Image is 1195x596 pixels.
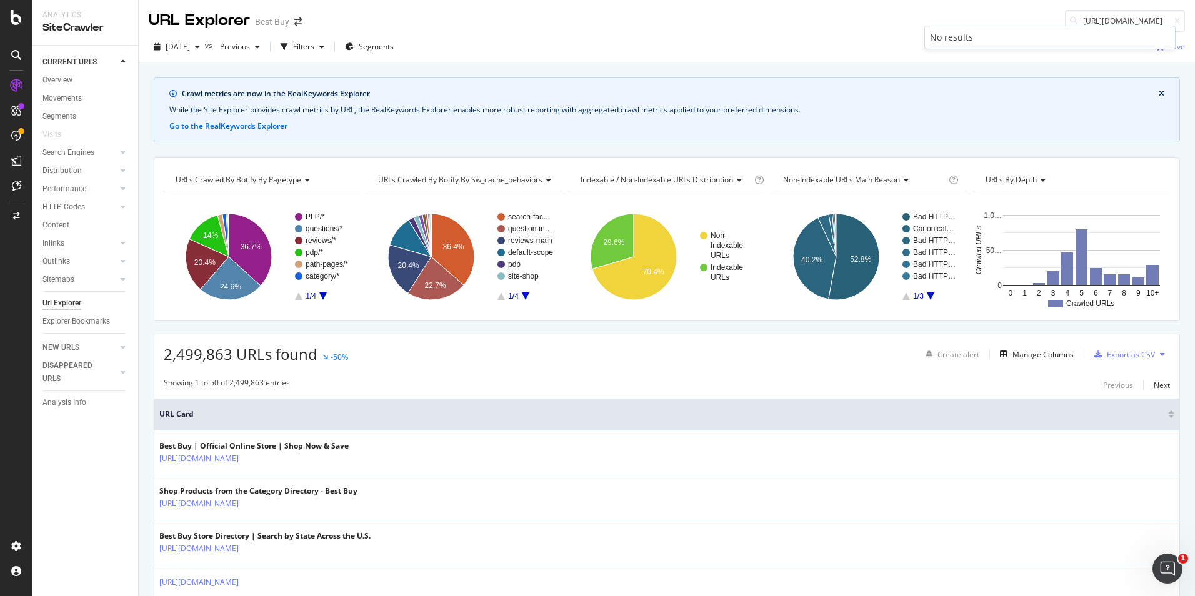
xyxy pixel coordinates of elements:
text: site-shop [508,272,539,281]
text: 52.8% [850,255,871,264]
a: Content [42,219,129,232]
a: CURRENT URLS [42,56,117,69]
div: -50% [331,352,348,362]
div: Analysis Info [42,396,86,409]
svg: A chart. [771,202,967,311]
span: Indexable / Non-Indexable URLs distribution [581,174,733,185]
text: question-in… [508,224,552,233]
text: pdp/* [306,248,323,257]
text: Bad HTTP… [913,248,956,257]
text: questions/* [306,224,343,233]
text: 29.6% [603,238,624,247]
a: Explorer Bookmarks [42,315,129,328]
span: Non-Indexable URLs Main Reason [783,174,900,185]
button: Manage Columns [995,347,1074,362]
button: Create alert [921,344,979,364]
div: While the Site Explorer provides crawl metrics by URL, the RealKeywords Explorer enables more rob... [169,104,1164,116]
text: 40.2% [801,256,822,264]
text: Crawled URLs [974,226,983,274]
a: Inlinks [42,237,117,250]
div: Outlinks [42,255,70,268]
a: [URL][DOMAIN_NAME] [159,497,239,510]
text: default-scope [508,248,553,257]
button: close banner [1156,86,1167,102]
span: URLs Crawled By Botify By pagetype [176,174,301,185]
a: Distribution [42,164,117,177]
text: Canonical… [913,224,954,233]
text: Non- [711,231,727,240]
text: URLs [711,273,729,282]
text: 24.6% [220,282,241,291]
h4: URLs Crawled By Botify By sw_cache_behaviors [376,170,561,190]
div: arrow-right-arrow-left [294,17,302,26]
div: DISAPPEARED URLS [42,359,106,385]
div: Best Buy Store Directory | Search by State Across the U.S. [159,530,371,542]
text: PLP/* [306,212,325,221]
button: Filters [276,37,329,57]
text: search-fac… [508,212,551,221]
text: Indexable [711,263,743,272]
text: Bad HTTP… [913,212,956,221]
text: 14% [203,231,218,240]
a: [URL][DOMAIN_NAME] [159,542,239,555]
button: Next [1154,377,1170,392]
text: 1 [1022,289,1027,297]
text: 36.7% [241,242,262,251]
text: 3 [1051,289,1056,297]
div: Sitemaps [42,273,74,286]
text: 1/4 [306,292,316,300]
text: 10+ [1146,289,1159,297]
text: category/* [306,272,339,281]
text: 2 [1037,289,1041,297]
text: 1,0… [984,211,1002,220]
div: Inlinks [42,237,64,250]
div: SiteCrawler [42,21,128,35]
div: Next [1154,380,1170,390]
div: Visits [42,128,61,141]
text: 70.4% [643,267,664,276]
span: 2025 Sep. 23rd [166,41,190,52]
text: 6 [1094,289,1098,297]
div: Best Buy [255,16,289,28]
text: 50… [986,246,1002,255]
text: 8 [1122,289,1126,297]
a: Url Explorer [42,297,129,310]
a: Sitemaps [42,273,117,286]
text: Bad HTTP… [913,260,956,269]
button: Previous [215,37,265,57]
text: 20.4% [194,258,216,267]
div: Showing 1 to 50 of 2,499,863 entries [164,377,290,392]
div: NEW URLS [42,341,79,354]
a: Movements [42,92,129,105]
text: reviews-main [508,236,552,245]
text: 7 [1108,289,1112,297]
svg: A chart. [366,202,562,311]
div: URL Explorer [149,10,250,31]
a: NEW URLS [42,341,117,354]
a: Segments [42,110,129,123]
a: HTTP Codes [42,201,117,214]
div: Crawl metrics are now in the RealKeywords Explorer [182,88,1159,99]
h4: URLs by Depth [983,170,1159,190]
button: Segments [340,37,399,57]
div: Save [1168,41,1185,52]
span: URLs by Depth [986,174,1037,185]
input: Find a URL [1065,10,1185,32]
svg: A chart. [569,202,765,311]
div: HTTP Codes [42,201,85,214]
text: reviews/* [306,236,336,245]
div: Create alert [937,349,979,360]
a: Visits [42,128,74,141]
div: Shop Products from the Category Directory - Best Buy [159,485,357,497]
button: [DATE] [149,37,205,57]
span: 2,499,863 URLs found [164,344,317,364]
div: Segments [42,110,76,123]
text: 1/4 [508,292,519,300]
svg: A chart. [164,202,360,311]
text: 20.4% [398,261,419,270]
div: Export as CSV [1107,349,1155,360]
text: 36.4% [443,242,464,251]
